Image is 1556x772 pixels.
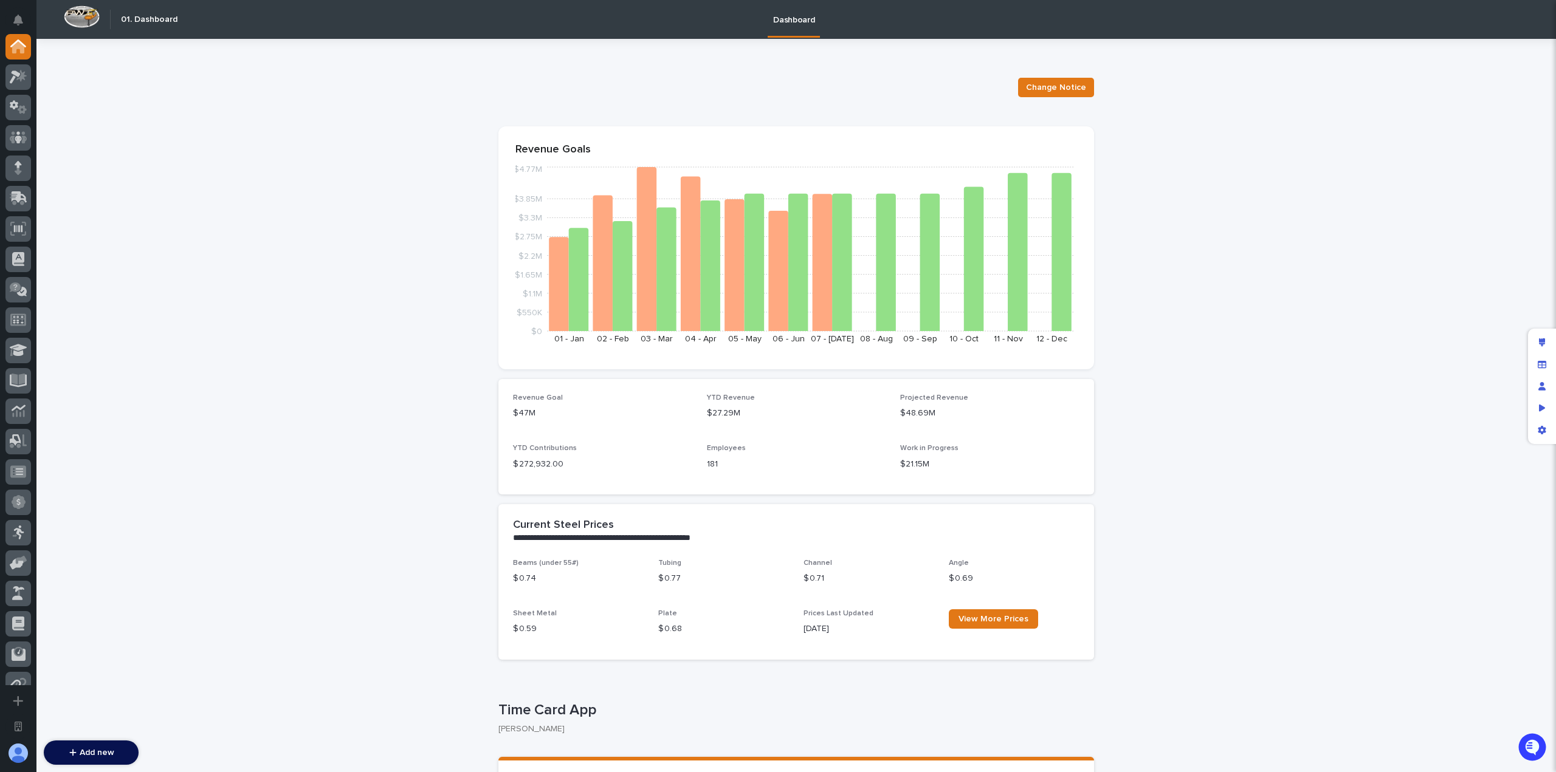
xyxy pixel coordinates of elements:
span: Tubing [658,559,681,567]
span: Beams (under 55#) [513,559,579,567]
button: Notifications [5,7,31,33]
tspan: $0 [531,327,542,336]
text: 01 - Jan [554,335,584,343]
input: Clear [32,97,201,110]
span: Help Docs [24,195,66,207]
div: 📖 [12,196,22,206]
span: Plate [658,610,677,617]
p: $ 0.77 [658,572,789,585]
p: $ 0.59 [513,623,644,635]
h2: Current Steel Prices [513,519,614,532]
text: 09 - Sep [903,335,937,343]
img: Workspace Logo [64,5,100,28]
p: $21.15M [900,458,1079,471]
tspan: $2.75M [514,233,542,241]
p: Revenue Goals [515,143,1077,157]
p: 181 [707,458,886,471]
div: Edit layout [1531,332,1553,354]
tspan: $2.2M [518,251,542,260]
text: 10 - Oct [949,335,979,343]
span: Revenue Goal [513,394,563,401]
span: View More Prices [959,615,1028,623]
text: 02 - Feb [597,335,629,343]
span: Sheet Metal [513,610,557,617]
div: Preview as [1531,397,1553,419]
text: 07 - [DATE] [811,335,854,343]
tspan: $1.65M [515,270,542,279]
p: Welcome 👋 [12,48,221,67]
button: Open workspace settings [5,714,31,739]
div: Notifications [15,15,31,34]
tspan: $550K [517,308,542,316]
tspan: $4.77M [514,165,542,174]
div: Manage fields and data [1531,354,1553,375]
text: 03 - Mar [641,335,673,343]
text: 04 - Apr [685,335,717,343]
span: Employees [707,445,746,452]
p: Time Card App [498,702,1089,719]
span: Projected Revenue [900,394,968,401]
a: 📖Help Docs [7,190,71,212]
img: Stacker [12,12,36,36]
text: 11 - Nov [994,335,1023,343]
div: Start new chat [41,135,199,147]
p: How can we help? [12,67,221,87]
p: $27.29M [707,407,886,420]
tspan: $3.3M [518,214,542,222]
div: We're available if you need us! [41,147,154,157]
text: 12 - Dec [1036,335,1067,343]
span: Pylon [121,225,147,234]
img: 1736555164131-43832dd5-751b-4058-ba23-39d91318e5a0 [12,135,34,157]
span: Angle [949,559,969,567]
p: [DATE] [804,623,934,635]
p: $ 0.74 [513,572,644,585]
div: App settings [1531,419,1553,441]
a: View More Prices [949,609,1038,629]
span: Work in Progress [900,445,959,452]
button: Start new chat [207,138,221,153]
p: [PERSON_NAME] [498,724,1084,734]
span: YTD Contributions [513,445,577,452]
span: Prices Last Updated [804,610,873,617]
tspan: $3.85M [514,195,542,203]
button: Add new [44,740,139,765]
button: Add a new app... [5,688,31,714]
text: 08 - Aug [860,335,893,343]
iframe: Open customer support [1517,732,1550,765]
button: Change Notice [1018,78,1094,97]
text: 06 - Jun [773,335,805,343]
p: $47M [513,407,692,420]
h2: 01. Dashboard [121,15,177,25]
span: YTD Revenue [707,394,755,401]
p: $ 0.68 [658,623,789,635]
a: Powered byPylon [86,224,147,234]
span: Change Notice [1026,81,1086,94]
tspan: $1.1M [523,289,542,298]
p: $ 0.71 [804,572,934,585]
button: users-avatar [5,740,31,766]
p: $ 0.69 [949,572,1079,585]
text: 05 - May [728,335,762,343]
span: Channel [804,559,832,567]
p: $48.69M [900,407,1079,420]
div: Manage users [1531,375,1553,397]
p: $ 272,932.00 [513,458,692,471]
